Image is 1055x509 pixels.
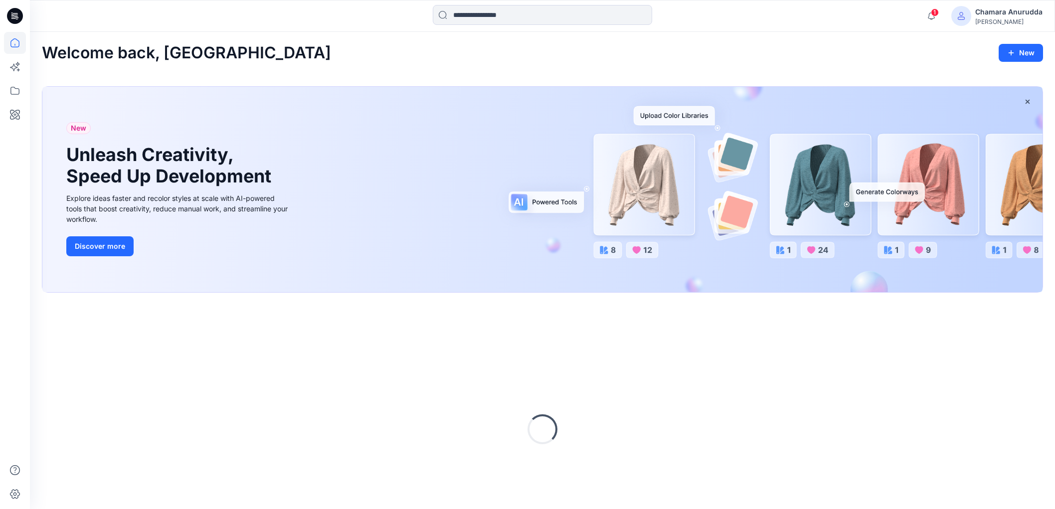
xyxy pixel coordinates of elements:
a: Discover more [66,236,291,256]
h2: Welcome back, [GEOGRAPHIC_DATA] [42,44,331,62]
div: Chamara Anurudda [975,6,1043,18]
button: Discover more [66,236,134,256]
div: Explore ideas faster and recolor styles at scale with AI-powered tools that boost creativity, red... [66,193,291,224]
button: New [999,44,1043,62]
span: 1 [931,8,939,16]
span: New [71,122,86,134]
div: [PERSON_NAME] [975,18,1043,25]
h1: Unleash Creativity, Speed Up Development [66,144,276,187]
svg: avatar [957,12,965,20]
